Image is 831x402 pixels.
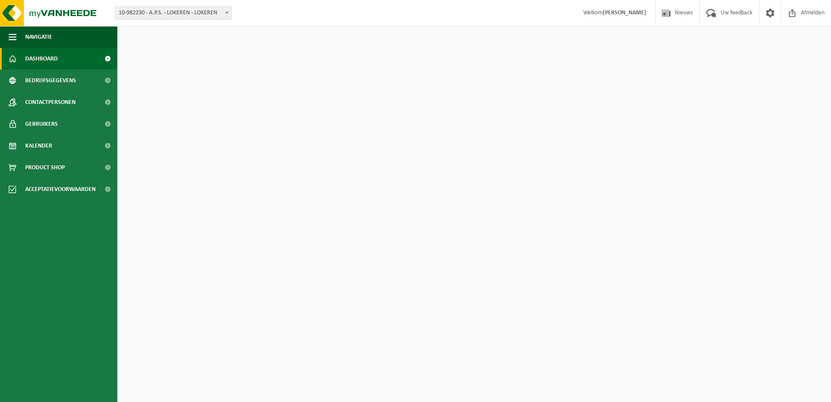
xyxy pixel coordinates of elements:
[25,178,96,200] span: Acceptatievoorwaarden
[25,48,58,70] span: Dashboard
[25,157,65,178] span: Product Shop
[25,113,58,135] span: Gebruikers
[115,7,232,20] span: 10-982230 - A.P.S. - LOKEREN - LOKEREN
[25,70,76,91] span: Bedrijfsgegevens
[25,26,52,48] span: Navigatie
[603,10,646,16] strong: [PERSON_NAME]
[25,135,52,157] span: Kalender
[115,7,231,19] span: 10-982230 - A.P.S. - LOKEREN - LOKEREN
[25,91,76,113] span: Contactpersonen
